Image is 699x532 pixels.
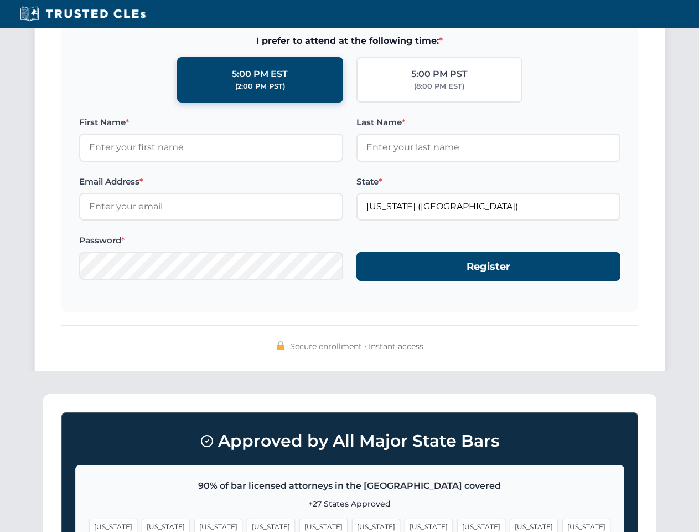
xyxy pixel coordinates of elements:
[414,81,464,92] div: (8:00 PM EST)
[356,175,620,188] label: State
[17,6,149,22] img: Trusted CLEs
[75,426,624,456] h3: Approved by All Major State Bars
[235,81,285,92] div: (2:00 PM PST)
[276,341,285,350] img: 🔒
[356,134,620,161] input: Enter your last name
[79,193,343,221] input: Enter your email
[79,34,620,48] span: I prefer to attend at the following time:
[79,134,343,161] input: Enter your first name
[79,175,343,188] label: Email Address
[290,340,423,352] span: Secure enrollment • Instant access
[79,234,343,247] label: Password
[411,67,468,81] div: 5:00 PM PST
[356,252,620,282] button: Register
[356,116,620,129] label: Last Name
[356,193,620,221] input: California (CA)
[89,498,610,510] p: +27 States Approved
[89,479,610,493] p: 90% of bar licensed attorneys in the [GEOGRAPHIC_DATA] covered
[79,116,343,129] label: First Name
[232,67,288,81] div: 5:00 PM EST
